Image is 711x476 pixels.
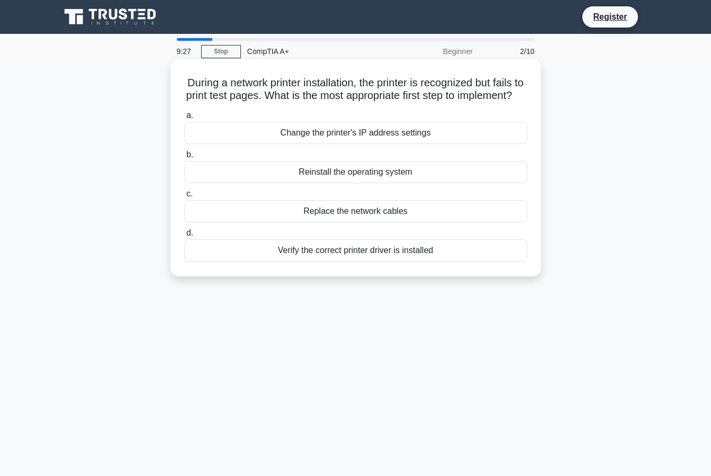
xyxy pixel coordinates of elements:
a: Register [587,10,633,23]
span: d. [186,228,193,237]
a: Stop [201,45,241,58]
span: c. [186,189,193,198]
div: CompTIA A+ [241,41,386,62]
h5: During a network printer installation, the printer is recognized but fails to print test pages. W... [183,76,528,103]
div: Change the printer's IP address settings [184,122,527,144]
div: Verify the correct printer driver is installed [184,239,527,262]
div: Replace the network cables [184,200,527,222]
span: a. [186,111,193,120]
div: 9:27 [170,41,201,62]
div: Beginner [386,41,479,62]
div: 2/10 [479,41,541,62]
div: Reinstall the operating system [184,161,527,183]
span: b. [186,150,193,159]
